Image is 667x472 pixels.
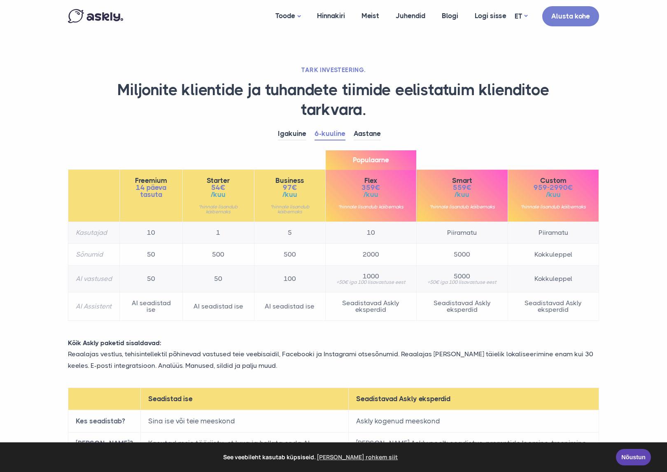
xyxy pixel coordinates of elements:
[262,177,318,184] span: Business
[254,266,325,292] td: 100
[190,204,246,214] small: *hinnale lisandub käibemaks
[508,244,599,266] td: Kokkuleppel
[515,10,527,22] a: ET
[68,292,120,321] th: AI Assistent
[325,222,416,244] td: 10
[278,128,306,140] a: Igakuine
[254,292,325,321] td: AI seadistad ise
[68,80,599,119] h1: Miljonite klientide ja tuhandete tiimide eelistatuim klienditoe tarkvara.
[333,184,409,191] span: 359€
[417,244,508,266] td: 5000
[190,191,246,198] span: /kuu
[120,222,183,244] td: 10
[68,9,123,23] img: Askly
[120,292,183,321] td: AI seadistad ise
[254,222,325,244] td: 5
[262,191,318,198] span: /kuu
[417,292,508,321] td: Seadistavad Askly eksperdid
[127,184,175,198] span: 14 päeva tasuta
[325,292,416,321] td: Seadistavad Askly eksperdid
[515,184,591,191] span: 959-2990€
[325,244,416,266] td: 2000
[424,204,500,209] small: *hinnale lisandub käibemaks
[417,222,508,244] td: Piiramatu
[333,273,409,280] span: 1000
[326,150,416,170] span: Populaarne
[141,432,349,461] td: Kasutad meie tööriistu, et luua ja hallata enda AI Assistent.
[68,432,141,461] th: [PERSON_NAME]?
[141,410,349,432] td: Sina ise või teie meeskond
[254,244,325,266] td: 500
[183,266,254,292] td: 50
[127,177,175,184] span: Freemium
[262,184,318,191] span: 97€
[333,204,409,209] small: *hinnale lisandub käibemaks
[12,451,610,463] span: See veebileht kasutab küpsiseid.
[508,222,599,244] td: Piiramatu
[333,280,409,285] small: +50€ iga 100 lisavastuse eest
[515,276,591,282] span: Kokkuleppel
[68,339,161,347] strong: Kõik Askly paketid sisaldavad:
[120,266,183,292] td: 50
[348,410,599,432] td: Askly kogenud meeskond
[183,292,254,321] td: AI seadistad ise
[190,184,246,191] span: 54€
[542,6,599,26] a: Alusta kohe
[515,177,591,184] span: Custom
[262,204,318,214] small: *hinnale lisandub käibemaks
[424,177,500,184] span: Smart
[424,184,500,191] span: 559€
[120,244,183,266] td: 50
[508,292,599,321] td: Seadistavad Askly eksperdid
[183,222,254,244] td: 1
[515,204,591,209] small: *hinnale lisandub käibemaks
[348,432,599,461] td: [PERSON_NAME] Askly poolt: seadistus, promptide loomine, treenimine ja jooksvalt uuendused.
[354,128,381,140] a: Aastane
[333,177,409,184] span: Flex
[62,348,605,371] p: Reaalajas vestlus, tehisintellektil põhinevad vastused teie veebisaidil, Facebooki ja Instagrami ...
[68,244,120,266] th: Sõnumid
[68,66,599,74] h2: TARK INVESTEERING.
[316,451,399,463] a: learn more about cookies
[515,191,591,198] span: /kuu
[315,128,345,140] a: 6-kuuline
[348,388,599,410] th: Seadistavad Askly eksperdid
[190,177,246,184] span: Starter
[333,191,409,198] span: /kuu
[424,273,500,280] span: 5000
[68,222,120,244] th: Kasutajad
[68,410,141,432] th: Kes seadistab?
[183,244,254,266] td: 500
[424,280,500,285] small: +50€ iga 100 lisavastuse eest
[616,449,651,465] a: Nõustun
[141,388,349,410] th: Seadistad ise
[424,191,500,198] span: /kuu
[68,266,120,292] th: AI vastused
